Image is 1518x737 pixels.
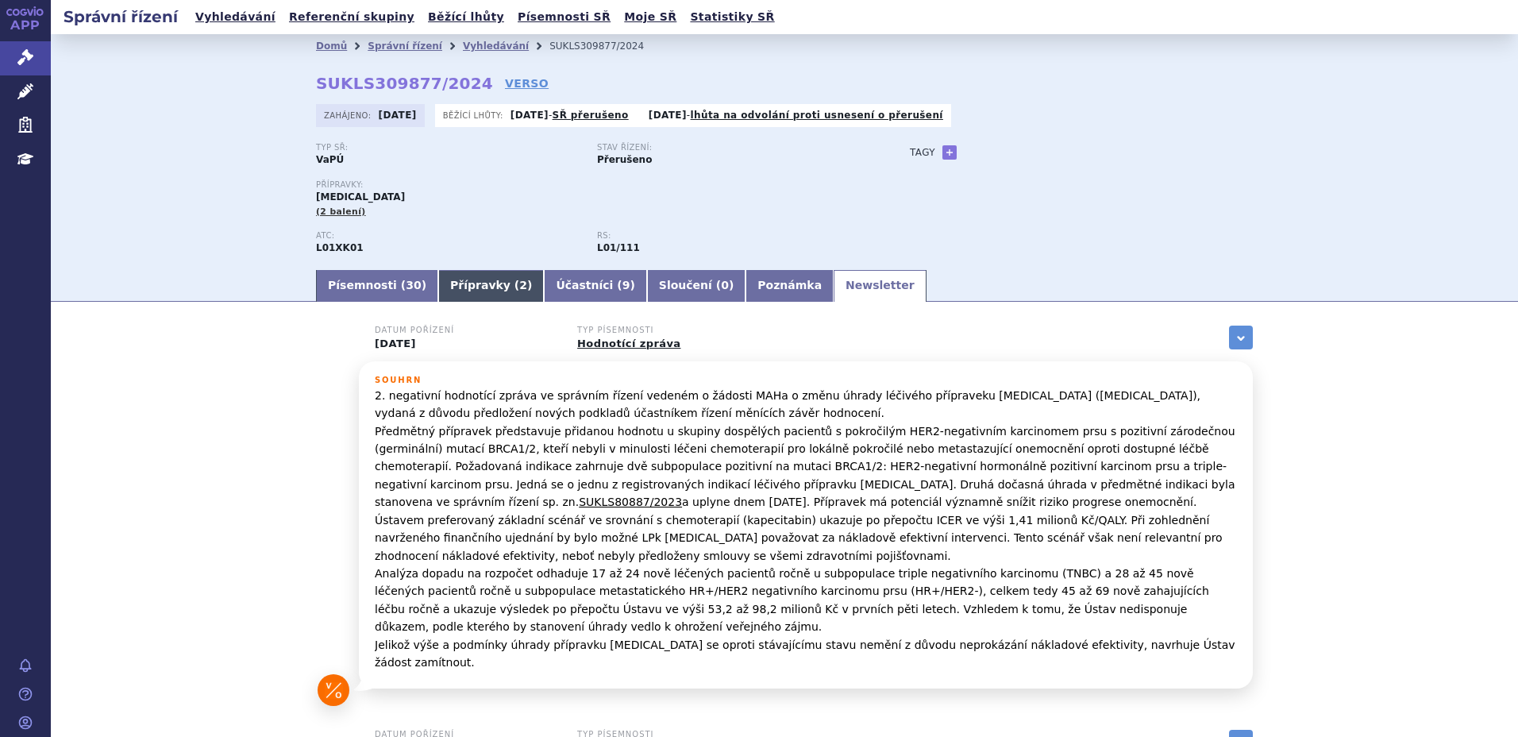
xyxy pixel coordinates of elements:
p: ATC: [316,231,581,241]
a: Newsletter [834,270,927,302]
span: 9 [622,279,630,291]
h3: Typ písemnosti [577,326,760,335]
a: Písemnosti SŘ [513,6,615,28]
p: Typ SŘ: [316,143,581,152]
a: zobrazit vše [1229,326,1253,349]
a: Účastníci (9) [544,270,646,302]
a: SUKLS80887/2023 [579,496,682,508]
span: [MEDICAL_DATA] [316,191,405,203]
span: (2 balení) [316,206,366,217]
strong: SUKLS309877/2024 [316,74,493,93]
strong: VaPÚ [316,154,344,165]
span: Běžící lhůty: [443,109,507,122]
span: Zahájeno: [324,109,374,122]
a: lhůta na odvolání proti usnesení o přerušení [691,110,943,121]
a: VERSO [505,75,549,91]
a: SŘ přerušeno [553,110,629,121]
strong: [DATE] [379,110,417,121]
a: Běžící lhůty [423,6,509,28]
a: Moje SŘ [619,6,681,28]
a: Vyhledávání [191,6,280,28]
strong: [DATE] [510,110,549,121]
li: SUKLS309877/2024 [549,34,665,58]
a: Statistiky SŘ [685,6,779,28]
strong: OLAPARIB [316,242,364,253]
a: Písemnosti (30) [316,270,438,302]
p: 2. negativní hodnotící zpráva ve správním řízení vedeném o žádosti MAHa o změnu úhrady léčivého p... [375,387,1237,672]
strong: Přerušeno [597,154,652,165]
h2: Správní řízení [51,6,191,28]
a: Sloučení (0) [647,270,746,302]
span: 0 [721,279,729,291]
a: Hodnotící zpráva [577,338,680,349]
strong: [DATE] [649,110,687,121]
p: Přípravky: [316,180,878,190]
h3: Tagy [910,143,935,162]
h3: Souhrn [375,376,1237,385]
a: + [942,145,957,160]
p: RS: [597,231,862,241]
a: Referenční skupiny [284,6,419,28]
a: Přípravky (2) [438,270,544,302]
a: Vyhledávání [463,41,529,52]
p: Stav řízení: [597,143,862,152]
a: Poznámka [746,270,834,302]
strong: olaparib tbl. [597,242,640,253]
p: - [649,109,943,122]
a: Domů [316,41,347,52]
p: [DATE] [375,338,557,350]
span: 2 [519,279,527,291]
h3: Datum pořízení [375,326,557,335]
p: - [510,109,629,122]
span: 30 [406,279,421,291]
a: Správní řízení [368,41,442,52]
